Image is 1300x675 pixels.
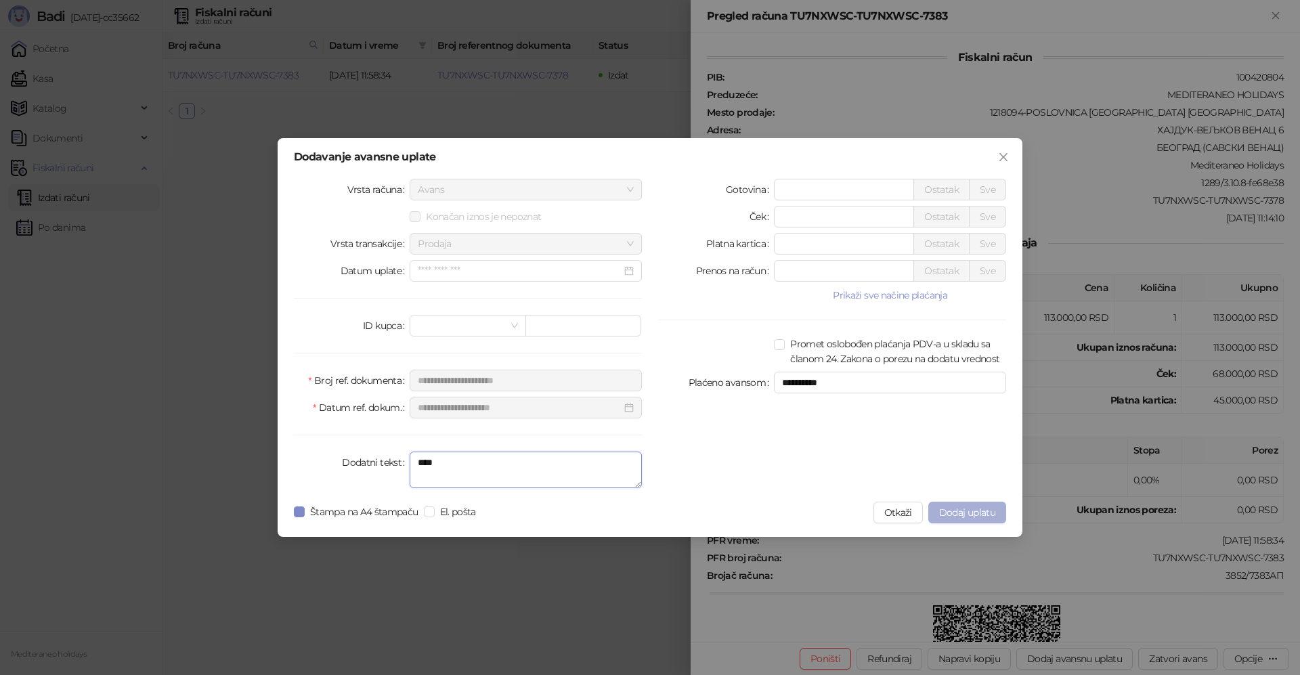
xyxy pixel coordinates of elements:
label: Ček [750,206,774,227]
button: Ostatak [913,233,970,255]
span: Dodaj uplatu [939,506,995,519]
span: Promet oslobođen plaćanja PDV-a u skladu sa članom 24. Zakona o porezu na dodatu vrednost [785,336,1006,366]
label: Prenos na račun [696,260,775,282]
button: Close [993,146,1014,168]
textarea: Dodatni tekst [410,452,642,488]
input: Datum uplate [418,263,622,278]
button: Sve [969,233,1006,255]
span: Prodaja [418,234,634,254]
button: Otkaži [873,502,923,523]
button: Prikaži sve načine plaćanja [774,287,1006,303]
label: Datum uplate [341,260,410,282]
input: Broj ref. dokumenta [410,370,642,391]
div: Dodavanje avansne uplate [294,152,1006,162]
label: Vrsta transakcije [330,233,410,255]
label: Plaćeno avansom [689,372,775,393]
span: close [998,152,1009,162]
span: Zatvori [993,152,1014,162]
span: Avans [418,179,634,200]
label: Datum ref. dokum. [313,397,410,418]
button: Ostatak [913,206,970,227]
button: Sve [969,206,1006,227]
span: Konačan iznos je nepoznat [420,209,546,224]
label: Broj ref. dokumenta [308,370,410,391]
input: Datum ref. dokum. [418,400,622,415]
label: Platna kartica [706,233,774,255]
button: Ostatak [913,179,970,200]
button: Sve [969,179,1006,200]
button: Ostatak [913,260,970,282]
label: ID kupca [363,315,410,336]
label: Gotovina [726,179,774,200]
button: Sve [969,260,1006,282]
span: El. pošta [435,504,481,519]
button: Dodaj uplatu [928,502,1006,523]
span: Štampa na A4 štampaču [305,504,424,519]
label: Dodatni tekst [342,452,410,473]
label: Vrsta računa [347,179,410,200]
